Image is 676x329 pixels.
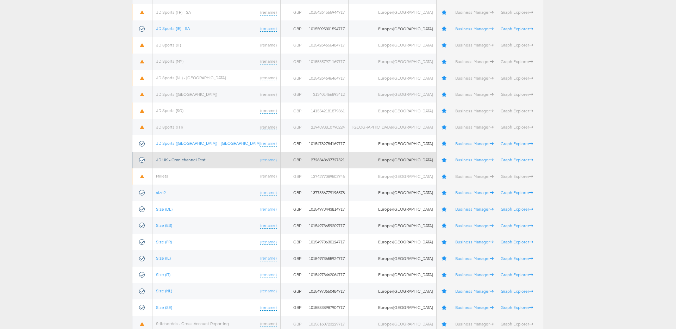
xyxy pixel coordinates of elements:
[281,20,305,37] td: GBP
[455,92,494,97] a: Business Manager
[156,75,226,80] a: JD Sports (NL) - [GEOGRAPHIC_DATA]
[501,141,533,146] a: Graph Explorer
[156,108,183,113] a: JD Sports (SG)
[349,201,436,218] td: Europe/[GEOGRAPHIC_DATA]
[156,321,229,326] a: StitcherAds - Cross Account Reporting
[349,168,436,185] td: Europe/[GEOGRAPHIC_DATA]
[455,59,494,64] a: Business Manager
[156,255,171,261] a: Size (IE)
[501,157,533,162] a: Graph Explorer
[501,10,533,15] a: Graph Explorer
[349,119,436,136] td: [GEOGRAPHIC_DATA]/[GEOGRAPHIC_DATA]
[501,223,533,228] a: Graph Explorer
[305,135,349,152] td: 10154782784169717
[305,54,349,70] td: 10155357971169717
[260,272,277,278] a: (rename)
[455,108,494,113] a: Business Manager
[305,152,349,168] td: 2726343697727521
[349,20,436,37] td: Europe/[GEOGRAPHIC_DATA]
[305,250,349,267] td: 10154973655924717
[501,75,533,81] a: Graph Explorer
[349,4,436,21] td: Europe/[GEOGRAPHIC_DATA]
[455,141,494,146] a: Business Manager
[501,305,533,310] a: Graph Explorer
[156,92,217,97] a: JD Sports ([GEOGRAPHIC_DATA])
[455,75,494,81] a: Business Manager
[281,185,305,201] td: GBP
[281,4,305,21] td: GBP
[260,108,277,114] a: (rename)
[260,92,277,98] a: (rename)
[281,299,305,316] td: GBP
[260,321,277,327] a: (rename)
[281,70,305,86] td: GBP
[260,190,277,196] a: (rename)
[260,173,277,179] a: (rename)
[281,283,305,299] td: GBP
[349,152,436,168] td: Europe/[GEOGRAPHIC_DATA]
[281,217,305,234] td: GBP
[260,255,277,261] a: (rename)
[305,86,349,103] td: 313401466893412
[455,157,494,162] a: Business Manager
[156,58,183,64] a: JD Sports (MY)
[281,54,305,70] td: GBP
[260,124,277,130] a: (rename)
[501,256,533,261] a: Graph Explorer
[305,70,349,86] td: 10154264646464717
[305,168,349,185] td: 1374277089503746
[281,152,305,168] td: GBP
[349,37,436,54] td: Europe/[GEOGRAPHIC_DATA]
[501,108,533,113] a: Graph Explorer
[156,223,172,228] a: Size (ES)
[501,124,533,130] a: Graph Explorer
[156,272,170,277] a: Size (IT)
[305,283,349,299] td: 10154973660484717
[305,299,349,316] td: 10155838987904717
[156,190,166,195] a: size?
[349,299,436,316] td: Europe/[GEOGRAPHIC_DATA]
[281,103,305,119] td: GBP
[305,20,349,37] td: 10155095301594717
[349,70,436,86] td: Europe/[GEOGRAPHIC_DATA]
[156,173,168,179] a: Millets
[281,86,305,103] td: GBP
[349,283,436,299] td: Europe/[GEOGRAPHIC_DATA]
[260,223,277,229] a: (rename)
[501,59,533,64] a: Graph Explorer
[156,42,181,48] a: JD Sports (IT)
[349,234,436,250] td: Europe/[GEOGRAPHIC_DATA]
[305,185,349,201] td: 1377336779196678
[455,174,494,179] a: Business Manager
[281,119,305,136] td: GBP
[260,42,277,48] a: (rename)
[260,58,277,64] a: (rename)
[260,239,277,245] a: (rename)
[501,42,533,48] a: Graph Explorer
[501,26,533,31] a: Graph Explorer
[349,217,436,234] td: Europe/[GEOGRAPHIC_DATA]
[281,234,305,250] td: GBP
[501,174,533,179] a: Graph Explorer
[156,10,191,15] a: JD Sports (FR) - SA
[349,54,436,70] td: Europe/[GEOGRAPHIC_DATA]
[156,305,172,310] a: Size (SE)
[156,206,173,212] a: Size (DE)
[501,272,533,277] a: Graph Explorer
[455,239,494,244] a: Business Manager
[305,201,349,218] td: 10154973443814717
[349,135,436,152] td: Europe/[GEOGRAPHIC_DATA]
[260,305,277,311] a: (rename)
[455,321,494,327] a: Business Manager
[260,141,277,147] a: (rename)
[349,103,436,119] td: Europe/[GEOGRAPHIC_DATA]
[281,168,305,185] td: GBP
[281,267,305,283] td: GBP
[260,288,277,294] a: (rename)
[305,217,349,234] td: 10154973659209717
[455,256,494,261] a: Business Manager
[501,92,533,97] a: Graph Explorer
[260,206,277,212] a: (rename)
[305,267,349,283] td: 10154973462064717
[455,190,494,195] a: Business Manager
